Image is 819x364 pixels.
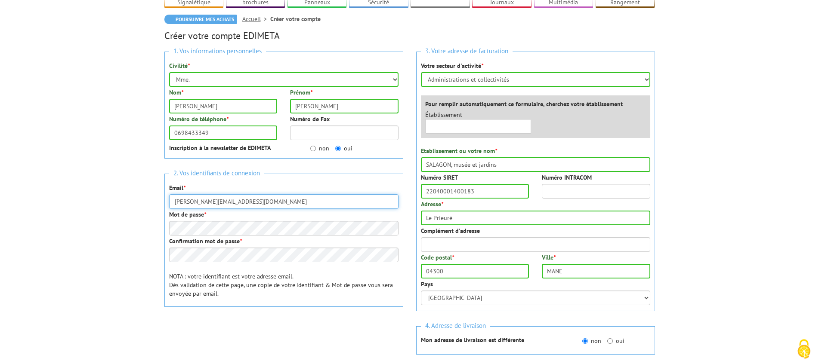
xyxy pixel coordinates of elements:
div: Établissement [419,110,538,134]
label: Confirmation mot de passe [169,237,242,245]
label: Votre secteur d'activité [421,61,483,70]
label: non [310,144,329,153]
h2: Créer votre compte EDIMETA [164,31,655,41]
label: Ville [542,253,556,262]
span: 2. Vos identifiants de connexion [169,168,264,179]
input: oui [335,146,341,151]
strong: Inscription à la newsletter de EDIMETA [169,144,271,152]
span: 1. Vos informations personnelles [169,46,266,57]
span: 4. Adresse de livraison [421,320,490,332]
img: Cookies (fenêtre modale) [793,338,815,360]
input: non [582,338,588,344]
input: oui [607,338,613,344]
a: Accueil [242,15,270,23]
label: Civilité [169,61,190,70]
button: Cookies (fenêtre modale) [789,335,819,364]
label: non [582,336,601,345]
iframe: reCAPTCHA [164,322,295,355]
label: Mot de passe [169,210,206,219]
label: Numéro de téléphone [169,115,229,123]
label: oui [607,336,624,345]
p: NOTA : votre identifiant est votre adresse email. Dès validation de cette page, une copie de votr... [169,272,399,298]
label: Nom [169,88,183,97]
label: Numéro SIRET [421,173,458,182]
label: Prénom [290,88,312,97]
label: Numéro de Fax [290,115,330,123]
label: Pays [421,280,433,288]
label: Email [169,184,185,192]
label: Code postal [421,253,454,262]
label: Complément d'adresse [421,226,480,235]
a: Poursuivre mes achats [164,15,237,24]
strong: Mon adresse de livraison est différente [421,336,524,344]
li: Créer votre compte [270,15,321,23]
label: oui [335,144,352,153]
label: Numéro INTRACOM [542,173,592,182]
label: Etablissement ou votre nom [421,147,497,155]
span: 3. Votre adresse de facturation [421,46,513,57]
input: non [310,146,316,151]
label: Adresse [421,200,443,208]
label: Pour remplir automatiquement ce formulaire, cherchez votre établissement [425,100,623,108]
